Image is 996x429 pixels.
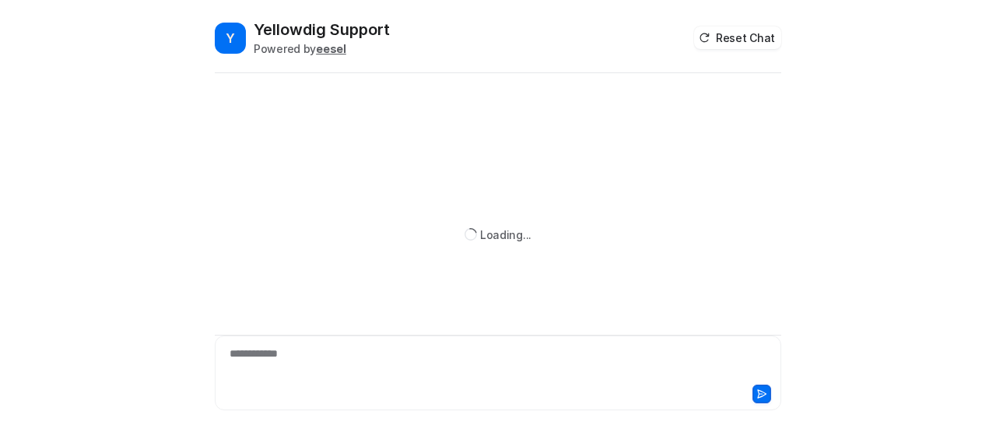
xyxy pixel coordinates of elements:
h2: Yellowdig Support [254,19,390,40]
div: Loading... [480,227,531,243]
div: Powered by [254,40,390,57]
button: Reset Chat [694,26,781,49]
span: Y [215,23,246,54]
b: eesel [316,42,346,55]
